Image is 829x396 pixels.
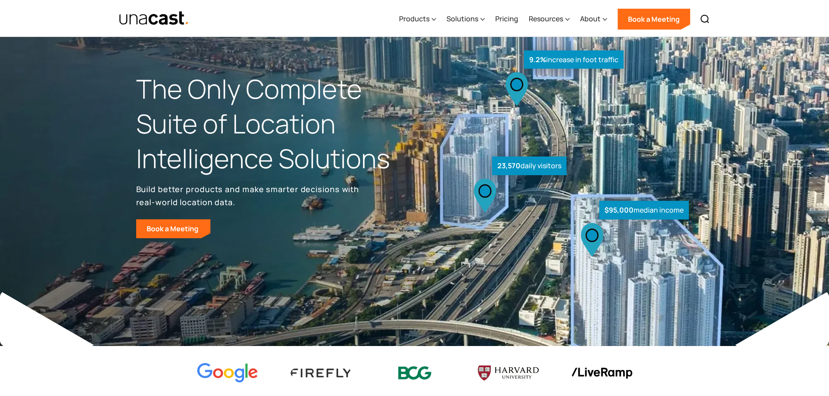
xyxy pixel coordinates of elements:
div: Resources [529,13,563,24]
div: Resources [529,1,570,37]
div: daily visitors [492,156,567,175]
div: About [580,1,607,37]
a: Book a Meeting [136,219,211,238]
div: Solutions [446,1,485,37]
p: Build better products and make smarter decisions with real-world location data. [136,183,362,209]
a: Pricing [495,1,518,37]
div: increase in foot traffic [524,50,624,69]
strong: 23,570 [497,161,520,170]
div: Solutions [446,13,478,24]
img: Search icon [700,14,710,24]
a: Book a Meeting [618,9,690,30]
strong: $95,000 [604,205,634,215]
a: home [119,11,190,26]
img: Google logo Color [197,363,258,383]
strong: 9.2% [529,55,546,64]
h1: The Only Complete Suite of Location Intelligence Solutions [136,72,415,176]
div: About [580,13,601,24]
img: Harvard U logo [478,363,539,383]
img: Unacast text logo [119,11,190,26]
div: Products [399,13,430,24]
div: median income [599,201,689,220]
div: Products [399,1,436,37]
img: Firefly Advertising logo [291,369,352,377]
img: liveramp logo [571,368,632,379]
img: BCG logo [384,361,445,386]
